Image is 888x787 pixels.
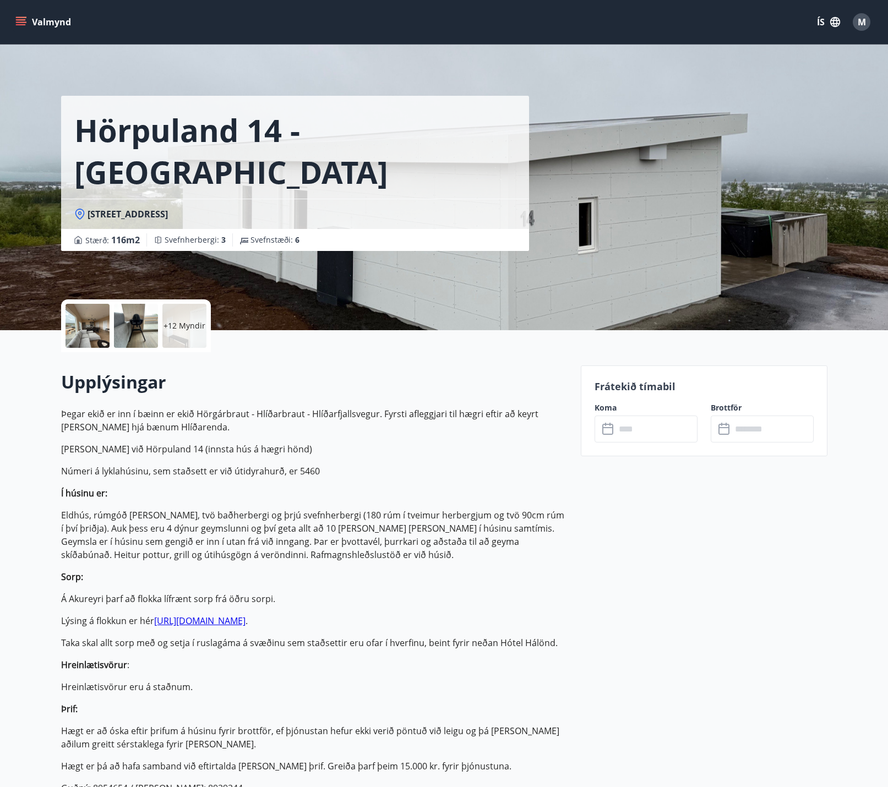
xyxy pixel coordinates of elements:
[61,658,568,671] p: :
[61,442,568,456] p: [PERSON_NAME] við Hörpuland 14 (innsta hús á hægri hönd)
[74,109,516,193] h1: Hörpuland 14 - [GEOGRAPHIC_DATA]
[61,614,568,627] p: Lýsing á flokkun er hér .
[711,402,814,413] label: Brottför
[154,615,246,627] a: [URL][DOMAIN_NAME]
[295,234,299,245] span: 6
[164,320,205,331] p: +12 Myndir
[595,402,698,413] label: Koma
[61,464,568,478] p: Númeri á lyklahúsinu, sem staðsett er við útidyrahurð, er 5460
[221,234,226,245] span: 3
[61,592,568,605] p: Á Akureyri þarf að flokka lífrænt sorp frá öðru sorpi.
[111,234,140,246] span: 116 m2
[61,703,78,715] strong: Þrif:
[165,234,226,245] span: Svefnherbergi :
[250,234,299,245] span: Svefnstæði :
[61,487,107,499] strong: Í húsinu er:
[61,636,568,649] p: Taka skal allt sorp með og setja í ruslagáma á svæðinu sem staðsettir eru ofar í hverfinu, beint ...
[61,759,568,773] p: Hægt er þá að hafa samband við eftirtalda [PERSON_NAME] þrif. Greiða þarf þeim 15.000 kr. fyrir þ...
[61,407,568,434] p: Þegar ekið er inn í bæinn er ekið Hörgárbraut - Hlíðarbraut - Hlíðarfjallsvegur. Fyrsti afleggjar...
[595,379,814,393] p: Frátekið tímabil
[858,16,866,28] span: M
[811,12,846,32] button: ÍS
[61,509,568,561] p: Eldhús, rúmgóð [PERSON_NAME], tvö baðherbergi og þrjú svefnherbergi (180 rúm í tveimur herbergjum...
[13,12,75,32] button: menu
[61,370,568,394] h2: Upplýsingar
[88,208,168,220] span: [STREET_ADDRESS]
[61,571,83,583] strong: Sorp:
[848,9,875,35] button: M
[61,680,568,693] p: Hreinlætisvörur eru á staðnum.
[61,724,568,751] p: Hægt er að óska eftir þrifum á húsinu fyrir brottför, ef þjónustan hefur ekki verið pöntuð við le...
[61,659,127,671] strong: Hreinlætisvörur
[85,233,140,247] span: Stærð :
